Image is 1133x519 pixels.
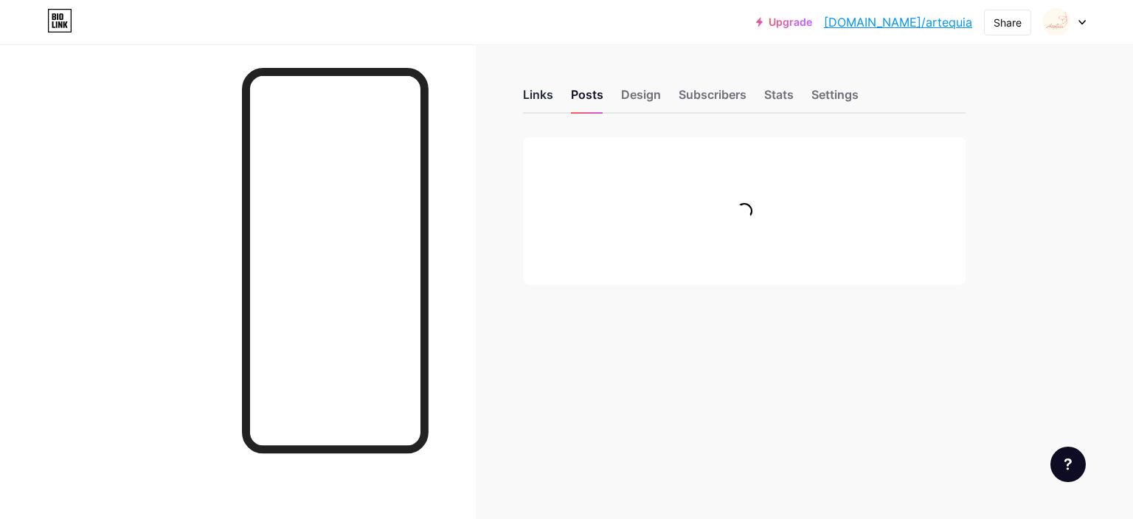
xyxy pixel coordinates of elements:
[621,86,661,112] div: Design
[994,15,1022,30] div: Share
[764,86,794,112] div: Stats
[679,86,746,112] div: Subscribers
[824,13,972,31] a: [DOMAIN_NAME]/artequia
[571,86,603,112] div: Posts
[756,16,812,28] a: Upgrade
[523,86,553,112] div: Links
[1042,8,1070,36] img: artequia
[811,86,859,112] div: Settings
